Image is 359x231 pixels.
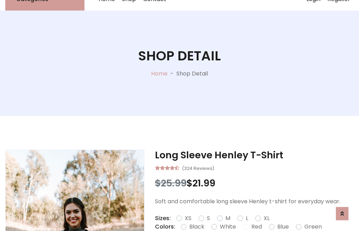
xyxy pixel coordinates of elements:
[189,223,204,231] label: Black
[138,48,221,64] h1: Shop Detail
[155,177,187,190] span: $25.99
[151,70,168,78] a: Home
[207,214,210,223] label: S
[304,223,322,231] label: Green
[277,223,289,231] label: Blue
[192,177,215,190] span: 21.99
[155,197,354,206] p: Soft and comfortable long sleeve Henley t-shirt for everyday wear.
[220,223,236,231] label: White
[264,214,270,223] label: XL
[155,178,354,189] h3: $
[155,150,354,161] h3: Long Sleeve Henley T-Shirt
[182,164,214,172] small: (324 Reviews)
[155,214,171,223] p: Sizes:
[185,214,191,223] label: XS
[246,214,248,223] label: L
[168,70,176,78] p: -
[251,223,262,231] label: Red
[176,70,208,78] p: Shop Detail
[225,214,230,223] label: M
[155,223,175,231] p: Colors:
